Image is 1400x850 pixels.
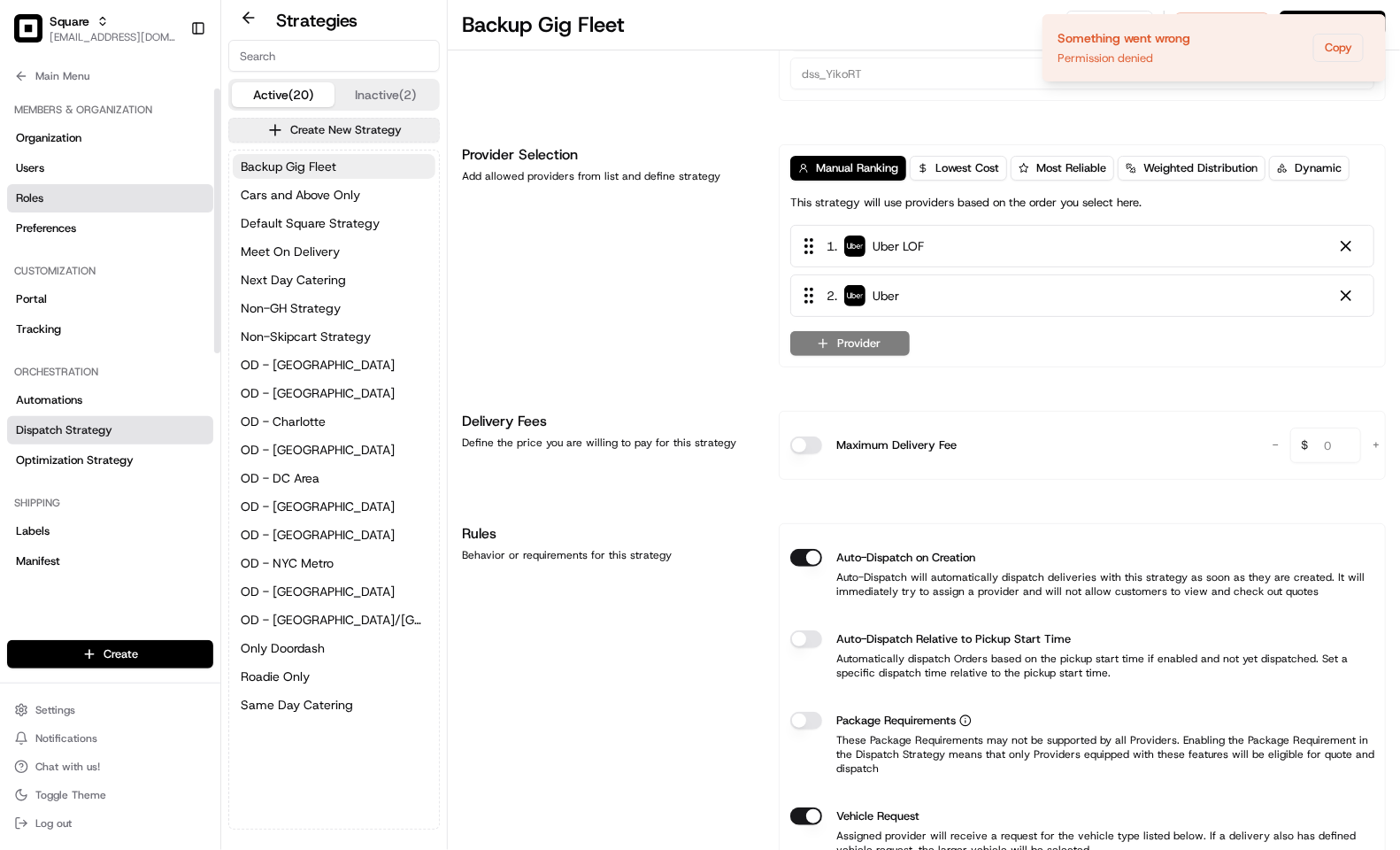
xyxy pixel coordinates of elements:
span: Package Requirements [836,712,956,730]
img: uber-new-logo.jpeg [844,285,865,306]
a: 💻API Documentation [142,251,291,282]
label: Auto-Dispatch Relative to Pickup Start Time [836,630,1071,648]
div: We're available if you need us! [60,188,224,202]
h1: Delivery Fees [462,411,758,432]
span: Default Square Strategy [241,214,380,232]
span: OD - [GEOGRAPHIC_DATA] [241,384,395,402]
span: Chat with us! [35,760,100,774]
div: 2 . [798,286,899,305]
span: Labels [16,523,50,539]
h1: Rules [462,523,758,545]
h1: Backup Gig Fleet [462,11,625,39]
button: Non-Skipcart Strategy [233,324,435,349]
a: OD - [GEOGRAPHIC_DATA] [233,352,435,377]
button: Lowest Cost [910,156,1007,181]
button: Active (20) [232,82,335,107]
button: Toggle Theme [7,783,213,807]
button: Default Square Strategy [233,211,435,236]
span: Notifications [35,731,97,746]
a: Organization [7,124,213,152]
button: Dynamic [1269,156,1350,181]
span: Next Day Catering [241,271,346,289]
span: Cars and Above Only [241,186,360,204]
h2: Strategies [276,8,358,33]
input: Search [228,40,440,72]
a: Automations [7,386,213,414]
button: OD - [GEOGRAPHIC_DATA] [233,381,435,406]
button: OD - NYC Metro [233,551,435,576]
div: Permission denied [1058,50,1190,66]
button: Start new chat [301,175,322,197]
a: Next Day Catering [233,267,435,292]
span: Dynamic [1295,160,1342,176]
div: Members & Organization [7,96,213,124]
span: OD - DC Area [241,469,319,487]
a: Dispatch Strategy [7,416,213,444]
button: Main Menu [7,64,213,89]
div: Behavior or requirements for this strategy [462,548,758,562]
a: Cars and Above Only [233,182,435,207]
span: Pylon [176,301,214,314]
span: $ [1294,430,1315,466]
a: Labels [7,517,213,545]
span: Main Menu [35,69,89,83]
a: Backup Gig Fleet [233,154,435,179]
a: Manifest [7,547,213,576]
span: Optimization Strategy [16,452,134,468]
div: Orchestration [7,358,213,386]
span: OD - [GEOGRAPHIC_DATA] [241,526,395,544]
div: Customization [7,257,213,285]
button: Non-GH Strategy [233,296,435,321]
span: Settings [35,703,75,717]
button: Manual Ranking [790,156,906,181]
label: Vehicle Request [836,807,919,825]
a: Powered byPylon [125,300,214,314]
button: Meet On Delivery [233,239,435,264]
p: Automatically dispatch Orders based on the pickup start time if enabled and not yet dispatched. S... [790,652,1374,680]
button: Inactive (2) [335,82,437,107]
span: Preferences [16,220,76,236]
p: Auto-Dispatch will automatically dispatch deliveries with this strategy as soon as they are creat... [790,570,1374,599]
div: 📗 [18,259,32,274]
button: Create [7,640,213,668]
div: 💻 [150,259,164,274]
span: Meet On Delivery [241,243,340,260]
button: Most Reliable [1011,156,1114,181]
span: Manual Ranking [816,160,898,176]
span: Portal [16,291,47,307]
span: Lowest Cost [935,160,999,176]
a: OD - [GEOGRAPHIC_DATA] [233,494,435,519]
img: Square [14,14,42,42]
a: Same Day Catering [233,692,435,717]
input: Clear [46,115,292,134]
a: Preferences [7,214,213,243]
button: Copy [1313,34,1364,62]
button: Weighted Distribution [1118,156,1265,181]
a: Optimization Strategy [7,446,213,475]
span: Roles [16,190,43,206]
span: Uber LOF [873,237,924,255]
img: 1736555255976-a54dd68f-1ca7-489b-9aae-adbdc363a1c4 [18,170,50,202]
span: API Documentation [167,258,284,275]
div: Something went wrong [1058,29,1190,47]
button: [EMAIL_ADDRESS][DOMAIN_NAME] [50,30,176,44]
span: Organization [16,130,81,146]
button: Roadie Only [233,664,435,689]
span: Roadie Only [241,668,310,685]
p: Welcome 👋 [18,72,322,100]
span: OD - Charlotte [241,413,326,430]
span: OD - [GEOGRAPHIC_DATA] [241,441,395,459]
button: Notifications [7,726,213,751]
a: 📗Knowledge Base [11,251,142,282]
label: Maximum Delivery Fee [836,437,957,454]
a: Roles [7,184,213,212]
img: Nash [18,19,53,54]
button: OD - [GEOGRAPHIC_DATA] [233,522,435,547]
